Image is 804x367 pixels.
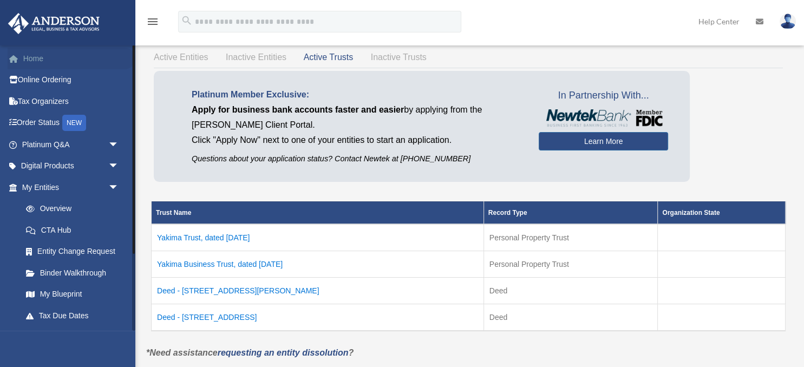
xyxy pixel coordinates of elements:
a: Tax Organizers [8,90,135,112]
span: arrow_drop_down [108,155,130,178]
img: User Pic [780,14,796,29]
a: Entity Change Request [15,241,130,263]
span: arrow_drop_down [108,134,130,156]
td: Yakima Trust, dated [DATE] [152,224,484,251]
td: Deed [483,277,658,304]
span: In Partnership With... [539,87,668,104]
a: Order StatusNEW [8,112,135,134]
span: Inactive Trusts [371,53,427,62]
td: Personal Property Trust [483,251,658,277]
img: Anderson Advisors Platinum Portal [5,13,103,34]
img: NewtekBankLogoSM.png [544,109,663,127]
span: arrow_drop_down [108,176,130,199]
a: My Entitiesarrow_drop_down [8,176,130,198]
span: Active Trusts [304,53,354,62]
a: My Blueprint [15,284,130,305]
a: Home [8,48,135,69]
td: Deed [483,304,658,331]
p: Questions about your application status? Contact Newtek at [PHONE_NUMBER] [192,152,522,166]
span: Apply for business bank accounts faster and easier [192,105,404,114]
a: My Anderson Teamarrow_drop_down [8,326,135,348]
a: Binder Walkthrough [15,262,130,284]
span: arrow_drop_down [108,326,130,349]
a: Tax Due Dates [15,305,130,326]
a: Platinum Q&Aarrow_drop_down [8,134,135,155]
span: Inactive Entities [226,53,286,62]
a: menu [146,19,159,28]
p: Platinum Member Exclusive: [192,87,522,102]
p: Click "Apply Now" next to one of your entities to start an application. [192,133,522,148]
i: menu [146,15,159,28]
span: Active Entities [154,53,208,62]
a: CTA Hub [15,219,130,241]
p: by applying from the [PERSON_NAME] Client Portal. [192,102,522,133]
td: Yakima Business Trust, dated [DATE] [152,251,484,277]
a: Online Ordering [8,69,135,91]
a: Overview [15,198,125,220]
th: Trust Name [152,201,484,224]
a: Learn More [539,132,668,150]
a: requesting an entity dissolution [218,348,349,357]
th: Record Type [483,201,658,224]
em: *Need assistance ? [146,348,354,357]
th: Organization State [658,201,786,224]
div: NEW [62,115,86,131]
td: Deed - [STREET_ADDRESS][PERSON_NAME] [152,277,484,304]
td: Deed - [STREET_ADDRESS] [152,304,484,331]
a: Digital Productsarrow_drop_down [8,155,135,177]
i: search [181,15,193,27]
td: Personal Property Trust [483,224,658,251]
